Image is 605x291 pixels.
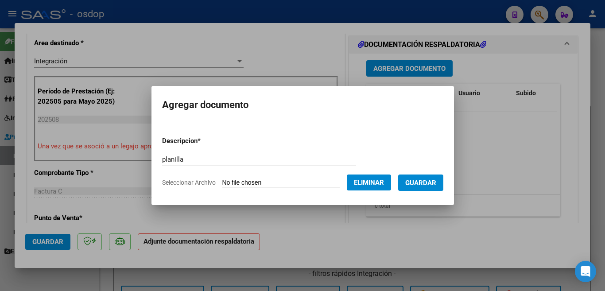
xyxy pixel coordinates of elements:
div: Open Intercom Messenger [575,261,596,282]
button: Guardar [398,175,443,191]
button: Eliminar [347,175,391,190]
span: Eliminar [354,178,384,186]
p: Descripcion [162,136,247,146]
h2: Agregar documento [162,97,443,113]
span: Seleccionar Archivo [162,179,216,186]
span: Guardar [405,179,436,187]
